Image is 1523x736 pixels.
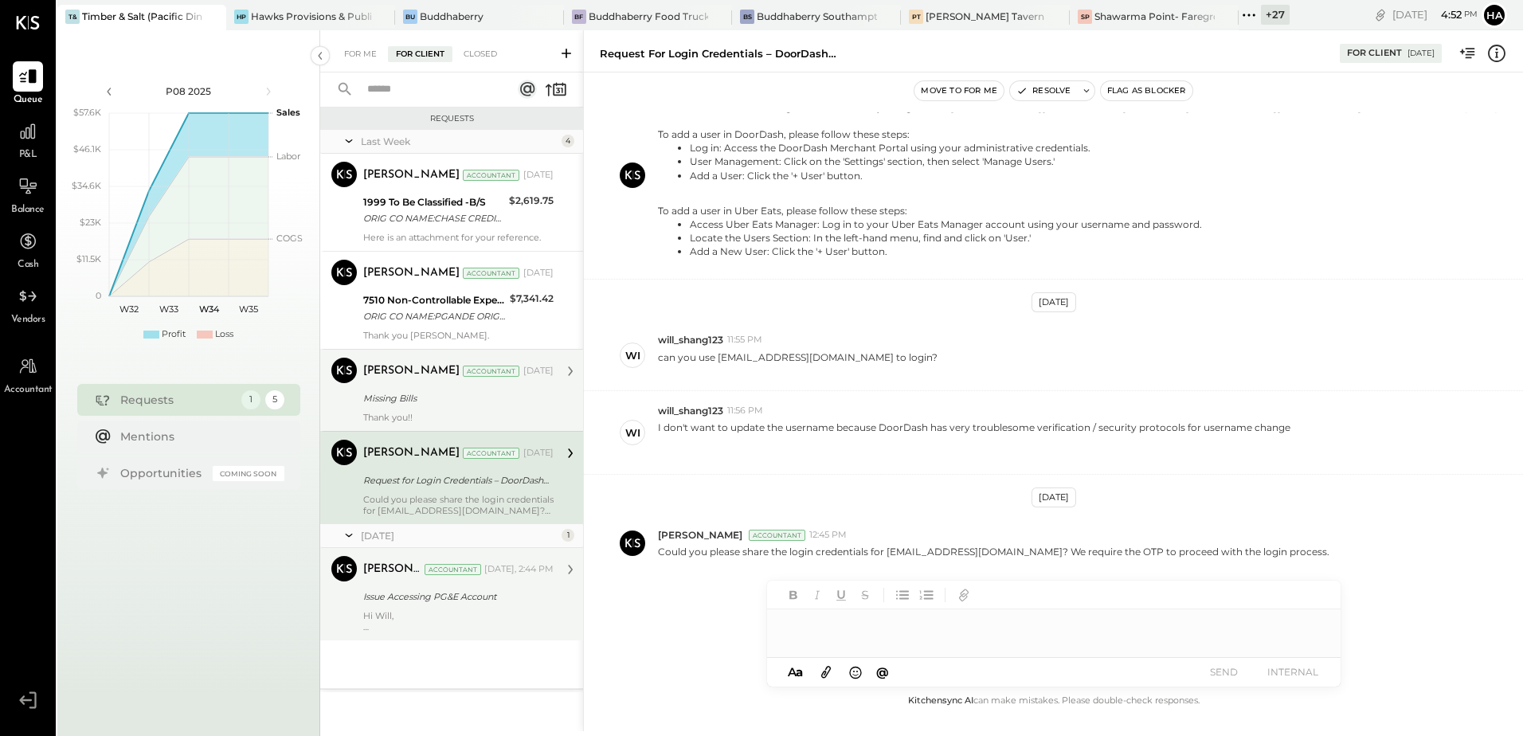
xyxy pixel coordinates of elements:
div: T& [65,10,80,24]
a: Cash [1,226,55,272]
div: ORIG CO NAME:PGANDE ORIG ID:XXXXXX2640 DESC DATE:[DATE] CO ENTRY DESCR:WEB ONLINESEC:WEB TRACE#:X... [363,308,505,324]
button: Strikethrough [855,585,875,605]
div: ORIG CO NAME:CHASE CREDIT CRD ORIG ID:XXXXXX9224 DESC DATE:250725 CO ENTRY DESCR:AUTOPAYBUSSEC:PP... [363,210,504,226]
span: will_shang123 [658,404,723,417]
div: [PERSON_NAME] Tavern [926,10,1044,23]
div: Hawks Provisions & Public House [251,10,371,23]
div: For Me [336,46,385,62]
button: Ordered List [916,585,937,605]
text: $34.6K [72,180,101,191]
button: SEND [1192,661,1256,683]
text: W34 [198,303,219,315]
span: Balance [11,203,45,217]
div: 4 [562,135,574,147]
div: Bu [403,10,417,24]
div: BS [740,10,754,24]
div: Requests [328,113,575,124]
div: Opportunities [120,465,205,481]
span: [PERSON_NAME] [658,528,742,542]
button: Unordered List [892,585,913,605]
text: W32 [119,303,139,315]
div: Profit [162,328,186,341]
div: Missing Bills [363,390,549,406]
span: a [796,664,803,679]
button: Resolve [1010,81,1077,100]
div: $7,341.42 [510,291,554,307]
div: 1 [241,390,260,409]
p: I don't want to update the username because DoorDash has very troublesome verification / security... [658,421,1290,461]
div: [PERSON_NAME] [363,562,421,577]
div: BF [572,10,586,24]
span: will_shang123 [658,333,723,346]
div: Last Week [361,135,558,148]
div: Here is an attachment for your reference. [363,232,554,243]
div: Timber & Salt (Pacific Dining CA1 LLC) [82,10,202,23]
li: Add a User: Click the '+ User' button. [690,169,1458,182]
li: Log in: Access the DoorDash Merchant Portal using your administrative credentials. [690,141,1458,155]
div: [DATE], 2:44 PM [484,563,554,576]
button: Flag as Blocker [1101,81,1192,100]
div: [DATE] [523,365,554,378]
div: Thank you [PERSON_NAME]. [363,330,554,341]
text: $57.6K [73,107,101,118]
span: Cash [18,258,38,272]
div: Closed [456,46,505,62]
div: copy link [1372,6,1388,23]
div: wi [625,425,640,440]
a: Vendors [1,281,55,327]
div: For Client [1347,47,1402,60]
div: Request for Login Credentials – DoorDash & Uber Eats [363,472,549,488]
li: Add a New User: Click the '+ User' button. [690,245,1458,258]
span: 11:55 PM [727,334,762,346]
div: P08 2025 [121,84,256,98]
span: P&L [19,148,37,162]
div: [DATE] [1032,487,1076,507]
div: Accountant [463,448,519,459]
div: Accountant [425,564,481,575]
div: Accountant [463,366,519,377]
button: Underline [831,585,852,605]
div: [PERSON_NAME] [363,363,460,379]
div: [DATE] [361,529,558,542]
div: [DATE] [1408,48,1435,59]
div: Requests [120,392,233,408]
div: Accountant [749,530,805,541]
a: Balance [1,171,55,217]
div: [DATE] [523,447,554,460]
span: Queue [14,93,43,108]
li: Access Uber Eats Manager: Log in to your Uber Eats Manager account using your username and password. [690,217,1458,231]
p: Could you please share the login credentials for [EMAIL_ADDRESS][DOMAIN_NAME]? We require the OTP... [658,545,1329,558]
div: [PERSON_NAME] [363,265,460,281]
button: @ [871,662,894,682]
div: Request for Login Credentials – DoorDash & Uber Eats [600,46,839,61]
a: P&L [1,116,55,162]
div: Shawarma Point- Fareground [1094,10,1215,23]
span: 11:56 PM [727,405,763,417]
div: 7510 Non-Controllable Expenses:Property Expenses:Electricity [363,292,505,308]
div: For Client [388,46,452,62]
div: + 27 [1261,5,1290,25]
div: Loss [215,328,233,341]
text: W35 [239,303,258,315]
button: Move to for me [914,81,1004,100]
div: $2,619.75 [509,193,554,209]
div: [DATE] [523,267,554,280]
button: Bold [783,585,804,605]
div: wi [625,348,640,363]
div: [PERSON_NAME] [363,167,460,183]
div: [DATE] [1032,292,1076,312]
div: SP [1078,10,1092,24]
button: Ha [1482,2,1507,28]
text: Labor [276,151,300,162]
span: Vendors [11,313,45,327]
div: Thank you!! [363,412,554,423]
button: Add URL [953,585,974,605]
div: Mentions [120,429,276,444]
div: PT [909,10,923,24]
span: (edited) [1464,102,1498,267]
text: $46.1K [73,143,101,155]
div: [DATE] [523,169,554,182]
a: Queue [1,61,55,108]
span: @ [876,664,889,679]
button: Aa [783,664,808,681]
